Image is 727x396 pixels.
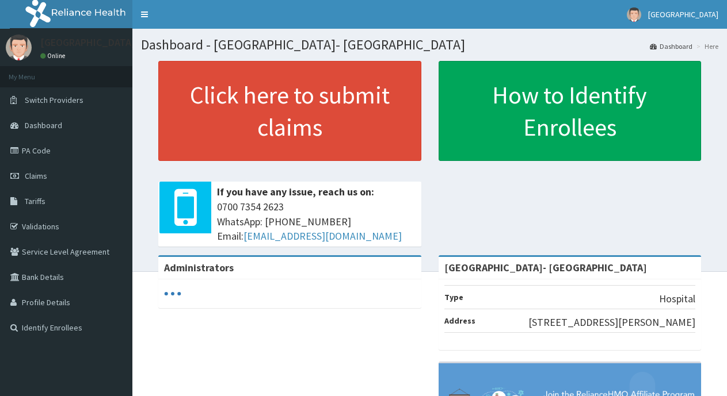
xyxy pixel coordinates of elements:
b: Administrators [164,261,234,274]
span: Tariffs [25,196,45,206]
a: Online [40,52,68,60]
li: Here [694,41,718,51]
p: [STREET_ADDRESS][PERSON_NAME] [528,315,695,330]
b: Address [444,316,475,326]
span: Switch Providers [25,95,83,105]
a: Dashboard [650,41,692,51]
svg: audio-loading [164,285,181,302]
a: [EMAIL_ADDRESS][DOMAIN_NAME] [243,229,402,243]
b: Type [444,292,463,302]
a: Click here to submit claims [158,61,421,161]
b: If you have any issue, reach us on: [217,185,374,198]
p: [GEOGRAPHIC_DATA] [40,37,135,48]
p: Hospital [659,291,695,306]
span: Claims [25,171,47,181]
strong: [GEOGRAPHIC_DATA]- [GEOGRAPHIC_DATA] [444,261,647,274]
img: User Image [6,34,32,60]
span: Dashboard [25,120,62,130]
img: User Image [627,7,641,22]
a: How to Identify Enrollees [439,61,702,161]
span: 0700 7354 2623 WhatsApp: [PHONE_NUMBER] Email: [217,199,416,244]
span: [GEOGRAPHIC_DATA] [648,9,718,20]
h1: Dashboard - [GEOGRAPHIC_DATA]- [GEOGRAPHIC_DATA] [141,37,718,52]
